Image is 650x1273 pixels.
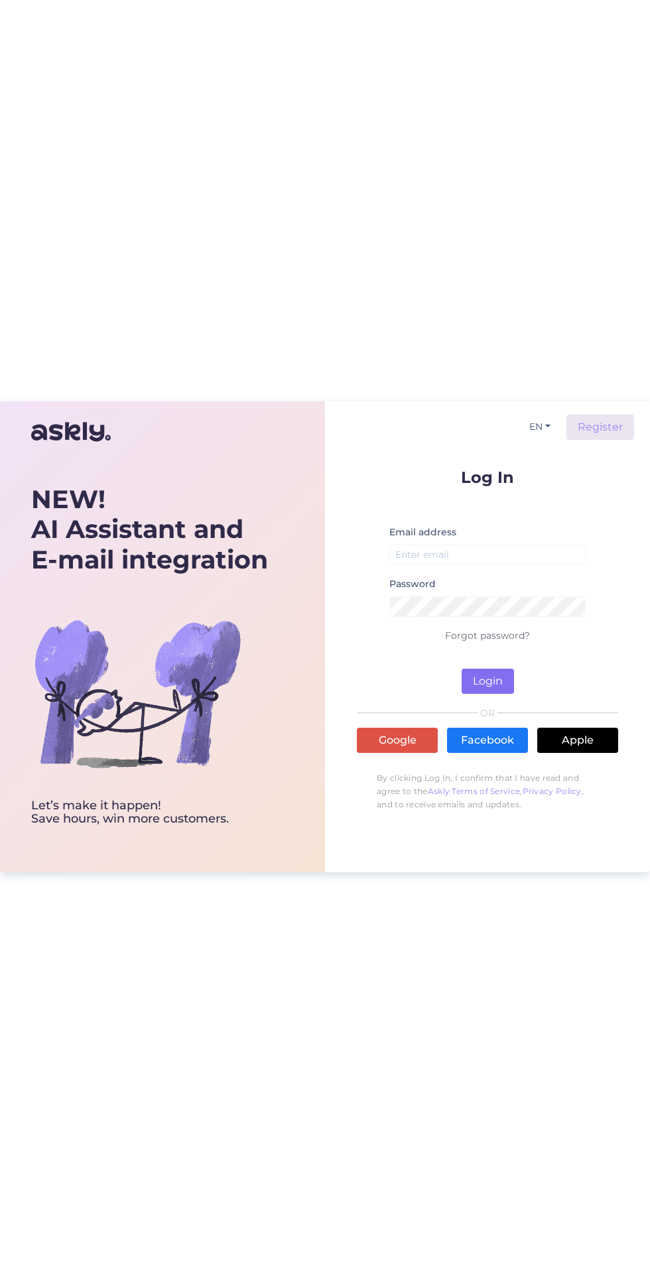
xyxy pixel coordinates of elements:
[537,728,618,753] a: Apple
[357,765,618,818] p: By clicking Log In, I confirm that I have read and agree to the , , and to receive emails and upd...
[389,577,436,591] label: Password
[478,708,497,718] span: OR
[389,525,456,539] label: Email address
[31,416,111,448] img: Askly
[566,415,634,440] a: Register
[31,587,243,799] img: bg-askly
[428,786,521,796] a: Askly Terms of Service
[31,484,105,515] b: NEW!
[357,728,438,753] a: Google
[523,786,582,796] a: Privacy Policy
[389,545,586,565] input: Enter email
[445,630,530,641] a: Forgot password?
[357,469,618,486] p: Log In
[462,669,514,694] button: Login
[524,417,556,436] button: EN
[447,728,528,753] a: Facebook
[31,484,268,575] div: AI Assistant and E-mail integration
[31,799,268,826] div: Let’s make it happen! Save hours, win more customers.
